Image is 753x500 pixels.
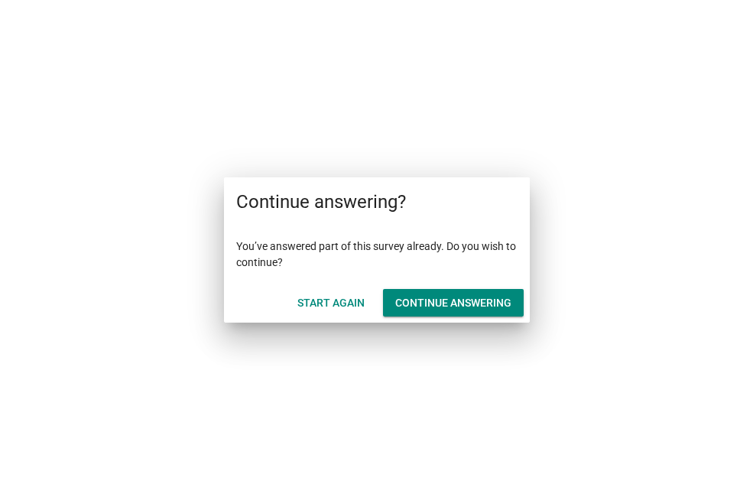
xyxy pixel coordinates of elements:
[224,177,530,226] div: Continue answering?
[297,295,365,311] div: Start Again
[285,289,377,317] button: Start Again
[224,226,530,283] div: You’ve answered part of this survey already. Do you wish to continue?
[383,289,524,317] button: Continue answering
[395,295,511,311] div: Continue answering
